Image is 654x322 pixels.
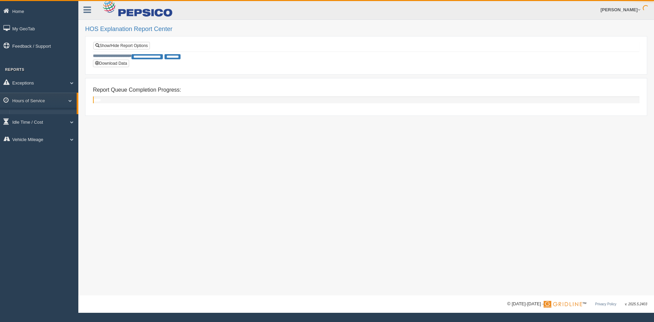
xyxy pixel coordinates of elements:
[625,302,647,306] span: v. 2025.5.2403
[595,302,616,306] a: Privacy Policy
[12,110,77,122] a: HOS Explanation Reports
[507,301,647,308] div: © [DATE]-[DATE] - ™
[93,87,639,93] h4: Report Queue Completion Progress:
[93,42,150,49] a: Show/Hide Report Options
[93,60,129,67] button: Download Data
[85,26,647,33] h2: HOS Explanation Report Center
[544,301,582,308] img: Gridline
